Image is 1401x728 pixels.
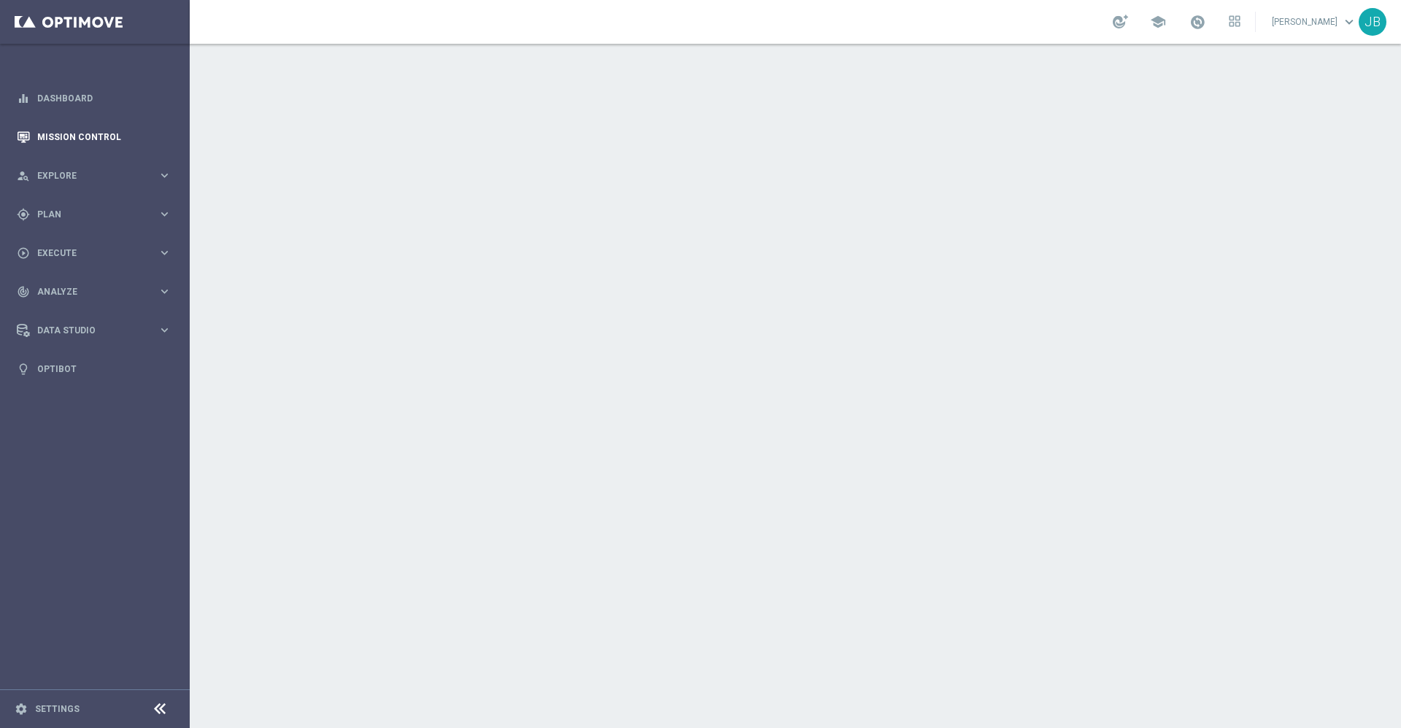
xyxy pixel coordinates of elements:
[1270,11,1359,33] a: [PERSON_NAME]keyboard_arrow_down
[16,131,172,143] button: Mission Control
[16,209,172,220] button: gps_fixed Plan keyboard_arrow_right
[158,246,171,260] i: keyboard_arrow_right
[1341,14,1357,30] span: keyboard_arrow_down
[17,247,30,260] i: play_circle_outline
[35,705,80,713] a: Settings
[17,324,158,337] div: Data Studio
[15,702,28,716] i: settings
[37,117,171,156] a: Mission Control
[37,326,158,335] span: Data Studio
[16,170,172,182] button: person_search Explore keyboard_arrow_right
[16,363,172,375] button: lightbulb Optibot
[17,247,158,260] div: Execute
[17,363,30,376] i: lightbulb
[17,208,30,221] i: gps_fixed
[158,169,171,182] i: keyboard_arrow_right
[37,79,171,117] a: Dashboard
[17,349,171,388] div: Optibot
[17,92,30,105] i: equalizer
[158,284,171,298] i: keyboard_arrow_right
[158,207,171,221] i: keyboard_arrow_right
[16,93,172,104] button: equalizer Dashboard
[17,285,158,298] div: Analyze
[1359,8,1386,36] div: JB
[158,323,171,337] i: keyboard_arrow_right
[16,247,172,259] button: play_circle_outline Execute keyboard_arrow_right
[16,286,172,298] button: track_changes Analyze keyboard_arrow_right
[17,169,158,182] div: Explore
[17,208,158,221] div: Plan
[17,117,171,156] div: Mission Control
[17,169,30,182] i: person_search
[37,349,171,388] a: Optibot
[37,287,158,296] span: Analyze
[16,325,172,336] button: Data Studio keyboard_arrow_right
[37,210,158,219] span: Plan
[37,171,158,180] span: Explore
[17,79,171,117] div: Dashboard
[17,285,30,298] i: track_changes
[1150,14,1166,30] span: school
[37,249,158,257] span: Execute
